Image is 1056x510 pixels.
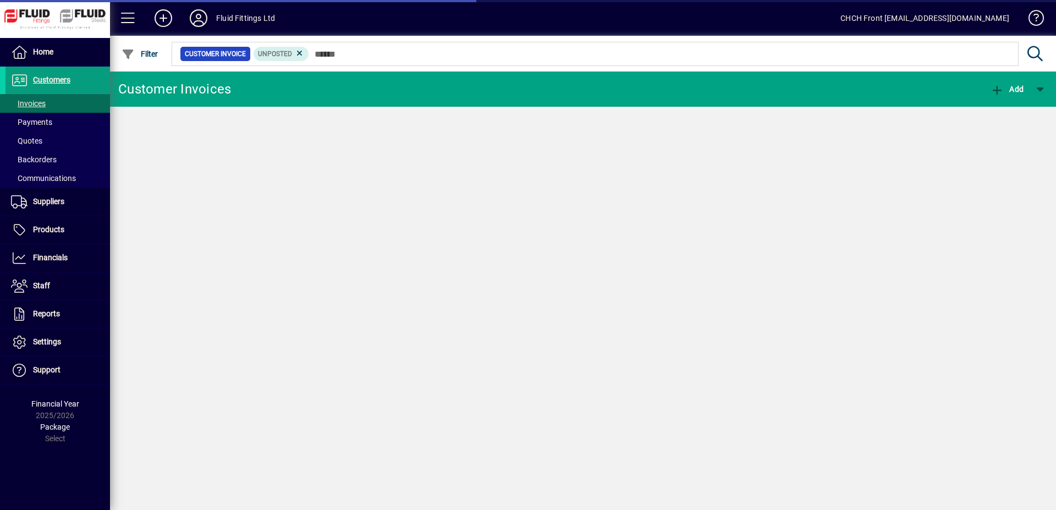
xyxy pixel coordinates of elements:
a: Backorders [5,150,110,169]
div: Fluid Fittings Ltd [216,9,275,27]
button: Profile [181,8,216,28]
mat-chip: Customer Invoice Status: Unposted [254,47,309,61]
a: Staff [5,272,110,300]
span: Products [33,225,64,234]
span: Add [991,85,1024,94]
span: Invoices [11,99,46,108]
span: Staff [33,281,50,290]
span: Quotes [11,136,42,145]
button: Add [146,8,181,28]
a: Home [5,39,110,66]
span: Support [33,365,61,374]
span: Customers [33,75,70,84]
a: Communications [5,169,110,188]
button: Filter [119,44,161,64]
span: Unposted [258,50,292,58]
a: Products [5,216,110,244]
span: Package [40,423,70,431]
a: Suppliers [5,188,110,216]
div: CHCH Front [EMAIL_ADDRESS][DOMAIN_NAME] [840,9,1009,27]
span: Home [33,47,53,56]
span: Customer Invoice [185,48,246,59]
button: Add [988,79,1026,99]
a: Support [5,357,110,384]
a: Quotes [5,131,110,150]
span: Financials [33,253,68,262]
a: Payments [5,113,110,131]
a: Reports [5,300,110,328]
a: Knowledge Base [1020,2,1042,38]
span: Backorders [11,155,57,164]
span: Payments [11,118,52,127]
span: Financial Year [31,399,79,408]
span: Settings [33,337,61,346]
div: Customer Invoices [118,80,231,98]
span: Communications [11,174,76,183]
span: Filter [122,50,158,58]
span: Reports [33,309,60,318]
a: Financials [5,244,110,272]
a: Settings [5,328,110,356]
a: Invoices [5,94,110,113]
span: Suppliers [33,197,64,206]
